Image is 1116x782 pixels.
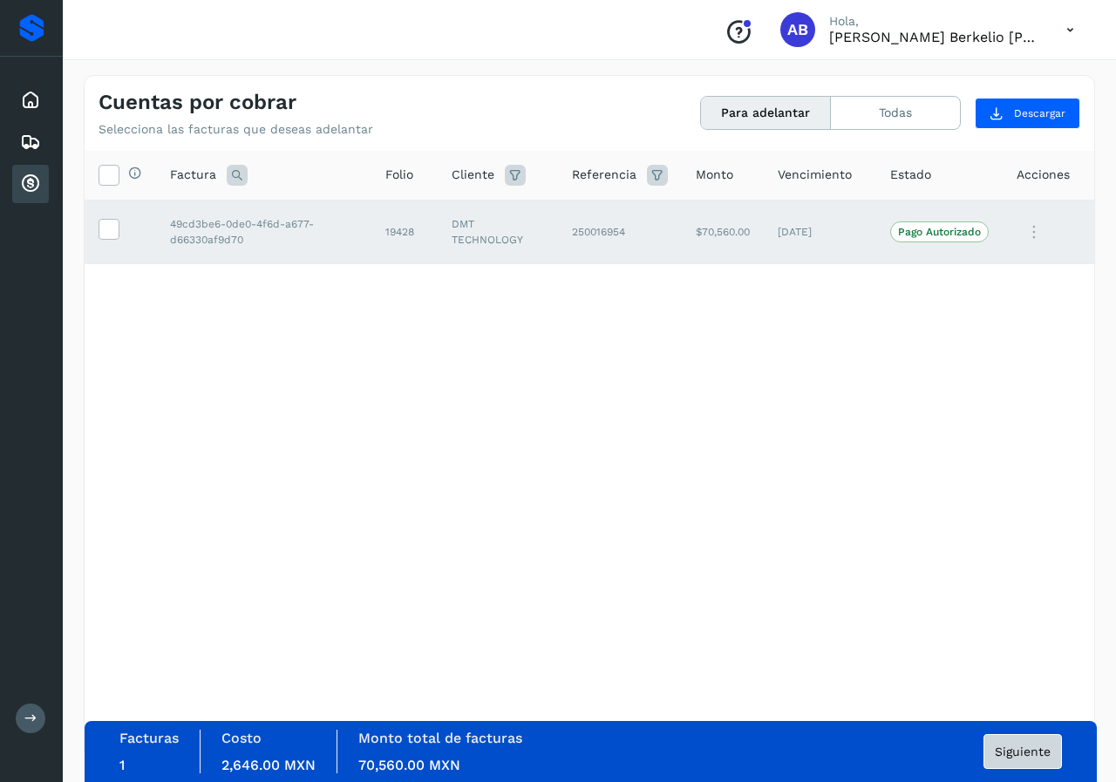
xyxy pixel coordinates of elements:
[12,165,49,203] div: Cuentas por cobrar
[701,97,831,129] button: Para adelantar
[119,757,125,773] span: 1
[221,730,262,746] label: Costo
[696,166,733,184] span: Monto
[1017,166,1070,184] span: Acciones
[12,123,49,161] div: Embarques
[558,200,682,264] td: 250016954
[572,166,636,184] span: Referencia
[995,745,1051,758] span: Siguiente
[829,29,1038,45] p: Arturo Berkelio Martinez Hernández
[778,166,852,184] span: Vencimiento
[385,166,413,184] span: Folio
[898,226,981,238] p: Pago Autorizado
[831,97,960,129] button: Todas
[170,166,216,184] span: Factura
[983,734,1062,769] button: Siguiente
[99,122,373,137] p: Selecciona las facturas que deseas adelantar
[682,200,764,264] td: $70,560.00
[764,200,876,264] td: [DATE]
[119,730,179,746] label: Facturas
[1014,105,1065,121] span: Descargar
[452,166,494,184] span: Cliente
[371,200,438,264] td: 19428
[975,98,1080,129] button: Descargar
[99,90,296,115] h4: Cuentas por cobrar
[358,757,460,773] span: 70,560.00 MXN
[221,757,316,773] span: 2,646.00 MXN
[438,200,558,264] td: DMT TECHNOLOGY
[829,14,1038,29] p: Hola,
[12,81,49,119] div: Inicio
[890,166,931,184] span: Estado
[358,730,522,746] label: Monto total de facturas
[156,200,371,264] td: 49cd3be6-0de0-4f6d-a677-d66330af9d70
